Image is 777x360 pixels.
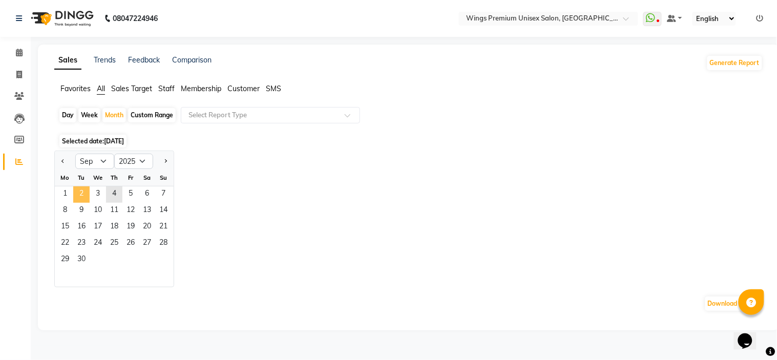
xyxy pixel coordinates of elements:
[122,186,139,203] span: 5
[73,170,90,186] div: Tu
[106,186,122,203] div: Thursday, September 4, 2025
[707,56,762,70] button: Generate Report
[161,153,170,170] button: Next month
[139,219,155,236] div: Saturday, September 20, 2025
[139,219,155,236] span: 20
[139,186,155,203] span: 6
[139,170,155,186] div: Sa
[90,236,106,252] span: 24
[102,108,126,122] div: Month
[181,84,221,93] span: Membership
[734,319,767,350] iframe: chat widget
[59,153,67,170] button: Previous month
[73,219,90,236] div: Tuesday, September 16, 2025
[139,236,155,252] span: 27
[90,203,106,219] span: 10
[73,203,90,219] div: Tuesday, September 9, 2025
[172,55,212,65] a: Comparison
[106,170,122,186] div: Th
[94,55,116,65] a: Trends
[73,186,90,203] div: Tuesday, September 2, 2025
[705,297,754,311] button: Download PDF
[155,203,172,219] span: 14
[73,203,90,219] span: 9
[57,252,73,268] div: Monday, September 29, 2025
[90,186,106,203] span: 3
[57,236,73,252] div: Monday, September 22, 2025
[128,108,176,122] div: Custom Range
[73,219,90,236] span: 16
[155,219,172,236] div: Sunday, September 21, 2025
[90,170,106,186] div: We
[122,219,139,236] span: 19
[54,51,81,70] a: Sales
[122,203,139,219] div: Friday, September 12, 2025
[227,84,260,93] span: Customer
[155,203,172,219] div: Sunday, September 14, 2025
[90,219,106,236] div: Wednesday, September 17, 2025
[97,84,105,93] span: All
[106,236,122,252] span: 25
[106,203,122,219] div: Thursday, September 11, 2025
[122,186,139,203] div: Friday, September 5, 2025
[73,252,90,268] span: 30
[90,203,106,219] div: Wednesday, September 10, 2025
[90,236,106,252] div: Wednesday, September 24, 2025
[111,84,152,93] span: Sales Target
[26,4,96,33] img: logo
[75,154,114,169] select: Select month
[78,108,100,122] div: Week
[57,203,73,219] div: Monday, September 8, 2025
[155,219,172,236] span: 21
[106,203,122,219] span: 11
[60,84,91,93] span: Favorites
[57,170,73,186] div: Mo
[73,236,90,252] div: Tuesday, September 23, 2025
[155,236,172,252] div: Sunday, September 28, 2025
[57,236,73,252] span: 22
[139,203,155,219] span: 13
[266,84,281,93] span: SMS
[90,186,106,203] div: Wednesday, September 3, 2025
[59,135,127,147] span: Selected date:
[57,186,73,203] div: Monday, September 1, 2025
[104,137,124,145] span: [DATE]
[73,252,90,268] div: Tuesday, September 30, 2025
[57,219,73,236] div: Monday, September 15, 2025
[106,219,122,236] div: Thursday, September 18, 2025
[158,84,175,93] span: Staff
[122,219,139,236] div: Friday, September 19, 2025
[139,236,155,252] div: Saturday, September 27, 2025
[73,186,90,203] span: 2
[114,154,153,169] select: Select year
[90,219,106,236] span: 17
[128,55,160,65] a: Feedback
[155,186,172,203] span: 7
[57,219,73,236] span: 15
[155,236,172,252] span: 28
[139,186,155,203] div: Saturday, September 6, 2025
[57,203,73,219] span: 8
[106,219,122,236] span: 18
[155,186,172,203] div: Sunday, September 7, 2025
[155,170,172,186] div: Su
[106,186,122,203] span: 4
[139,203,155,219] div: Saturday, September 13, 2025
[122,170,139,186] div: Fr
[106,236,122,252] div: Thursday, September 25, 2025
[73,236,90,252] span: 23
[113,4,158,33] b: 08047224946
[122,203,139,219] span: 12
[59,108,76,122] div: Day
[57,186,73,203] span: 1
[122,236,139,252] div: Friday, September 26, 2025
[122,236,139,252] span: 26
[57,252,73,268] span: 29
